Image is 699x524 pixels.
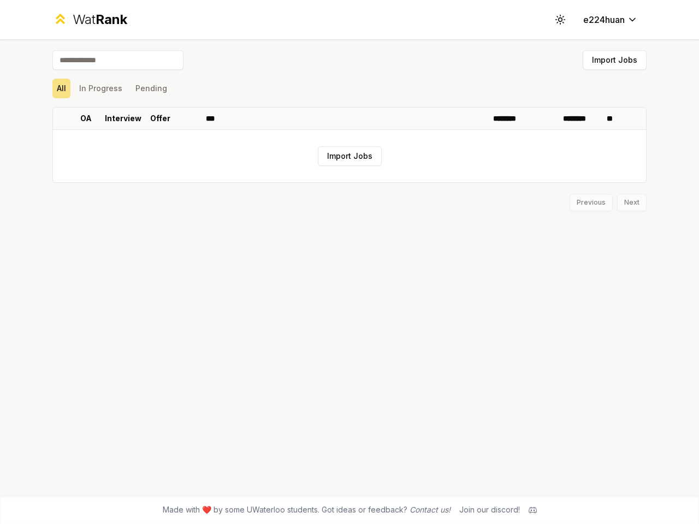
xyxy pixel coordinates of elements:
[131,79,171,98] button: Pending
[52,79,70,98] button: All
[583,13,625,26] span: e224huan
[583,50,647,70] button: Import Jobs
[318,146,382,166] button: Import Jobs
[73,11,127,28] div: Wat
[410,505,451,514] a: Contact us!
[75,79,127,98] button: In Progress
[163,504,451,515] span: Made with ❤️ by some UWaterloo students. Got ideas or feedback?
[105,113,141,124] p: Interview
[52,11,127,28] a: WatRank
[80,113,92,124] p: OA
[574,10,647,29] button: e224huan
[96,11,127,27] span: Rank
[459,504,520,515] div: Join our discord!
[150,113,170,124] p: Offer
